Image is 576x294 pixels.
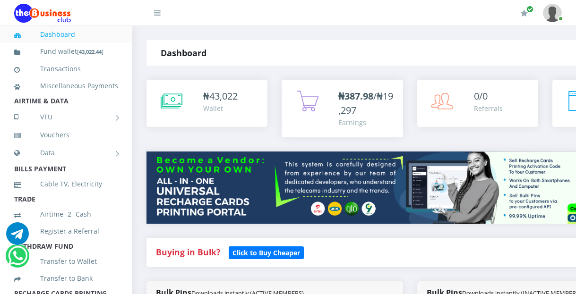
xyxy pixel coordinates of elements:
b: ₦387.98 [338,90,373,102]
strong: Buying in Bulk? [156,246,220,258]
a: Miscellaneous Payments [14,75,118,97]
a: 0/0 Referrals [417,80,538,127]
a: Transfer to Wallet [14,251,118,272]
a: Chat for support [8,252,27,267]
b: 43,022.44 [79,48,102,55]
b: Click to Buy Cheaper [232,248,300,257]
span: Renew/Upgrade Subscription [526,6,533,13]
a: Register a Referral [14,220,118,242]
div: ₦ [203,89,238,103]
img: User [543,4,562,22]
a: ₦43,022 Wallet [146,80,267,127]
small: [ ] [77,48,103,55]
a: Data [14,141,118,165]
a: Chat for support [6,229,29,245]
a: Dashboard [14,24,118,45]
div: Earnings [338,118,393,127]
a: Click to Buy Cheaper [229,246,304,258]
a: VTU [14,105,118,129]
i: Renew/Upgrade Subscription [521,9,528,17]
a: ₦387.98/₦19,297 Earnings [282,80,403,137]
a: Transfer to Bank [14,268,118,289]
strong: Dashboard [161,47,206,59]
span: 0/0 [474,90,488,102]
div: Wallet [203,103,238,113]
img: Logo [14,4,71,23]
a: Vouchers [14,124,118,146]
a: Cable TV, Electricity [14,173,118,195]
span: 43,022 [209,90,238,102]
a: Airtime -2- Cash [14,203,118,225]
a: Transactions [14,58,118,80]
a: Fund wallet[43,022.44] [14,41,118,63]
div: Referrals [474,103,503,113]
span: /₦19,297 [338,90,393,117]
